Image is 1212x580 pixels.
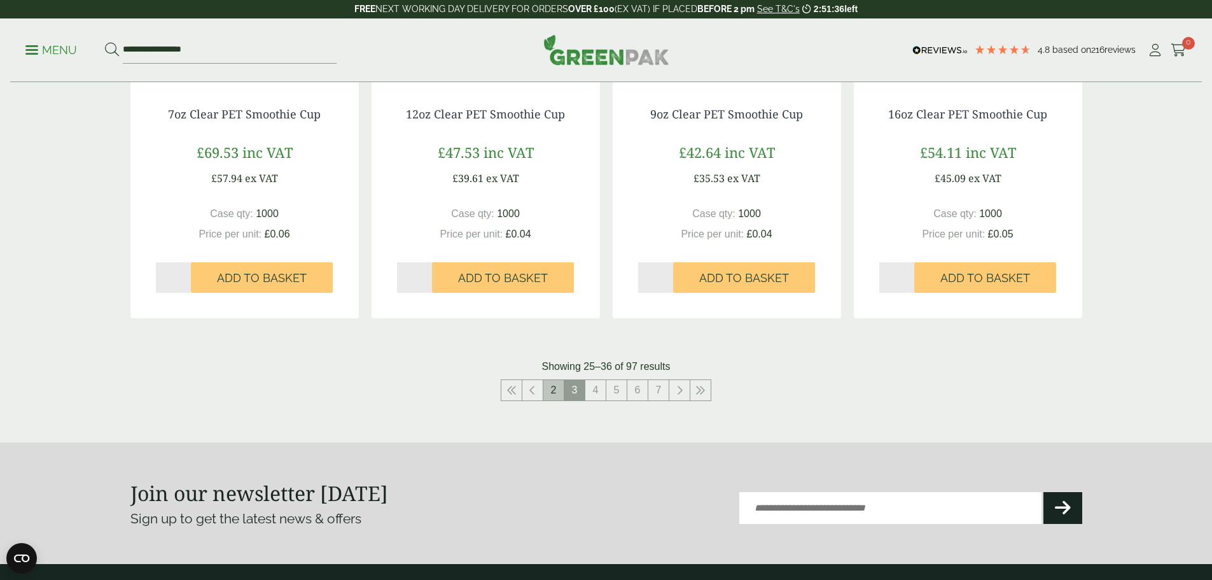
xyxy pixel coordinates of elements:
span: Price per unit: [922,229,985,239]
a: 4 [585,380,606,400]
a: 6 [627,380,648,400]
a: 7oz Clear PET Smoothie Cup [168,106,321,122]
a: 9oz Clear PET Smoothie Cup [650,106,803,122]
button: Add to Basket [673,262,815,293]
p: Sign up to get the latest news & offers [130,509,559,529]
strong: BEFORE 2 pm [697,4,755,14]
a: 12oz Clear PET Smoothie Cup [406,106,565,122]
span: Add to Basket [217,271,307,285]
a: 7 [648,380,669,400]
span: inc VAT [966,143,1016,162]
a: 5 [606,380,627,400]
span: reviews [1104,45,1136,55]
a: 2 [543,380,564,400]
span: £0.05 [988,229,1013,239]
span: inc VAT [725,143,775,162]
p: Showing 25–36 of 97 results [542,359,671,374]
span: inc VAT [484,143,534,162]
span: 0 [1182,37,1195,50]
span: £0.04 [506,229,531,239]
span: 1000 [256,208,279,219]
strong: FREE [354,4,375,14]
span: ex VAT [727,171,760,185]
span: Add to Basket [940,271,1030,285]
i: Cart [1171,44,1187,57]
span: Add to Basket [458,271,548,285]
span: 3 [564,380,585,400]
span: inc VAT [242,143,293,162]
span: 4.8 [1038,45,1052,55]
div: 4.79 Stars [974,44,1031,55]
span: left [844,4,858,14]
p: Menu [25,43,77,58]
span: £45.09 [935,171,966,185]
span: £47.53 [438,143,480,162]
span: Case qty: [451,208,494,219]
span: ex VAT [245,171,278,185]
button: Add to Basket [432,262,574,293]
button: Open CMP widget [6,543,37,574]
span: Case qty: [692,208,735,219]
span: £39.61 [452,171,484,185]
span: £0.04 [747,229,772,239]
strong: OVER £100 [568,4,615,14]
span: 2:51:36 [814,4,844,14]
span: £35.53 [693,171,725,185]
span: Price per unit: [440,229,503,239]
span: £0.06 [265,229,290,239]
a: 16oz Clear PET Smoothie Cup [888,106,1047,122]
span: £42.64 [679,143,721,162]
span: £57.94 [211,171,242,185]
strong: Join our newsletter [DATE] [130,479,388,507]
a: See T&C's [757,4,800,14]
span: £69.53 [197,143,239,162]
button: Add to Basket [191,262,333,293]
img: REVIEWS.io [912,46,968,55]
span: Case qty: [210,208,253,219]
span: 1000 [497,208,520,219]
span: Price per unit: [681,229,744,239]
i: My Account [1147,44,1163,57]
span: ex VAT [968,171,1001,185]
a: Menu [25,43,77,55]
span: Price per unit: [199,229,261,239]
span: ex VAT [486,171,519,185]
button: Add to Basket [914,262,1056,293]
span: Case qty: [933,208,977,219]
span: Based on [1052,45,1091,55]
span: 1000 [979,208,1002,219]
span: 1000 [738,208,761,219]
span: Add to Basket [699,271,789,285]
img: GreenPak Supplies [543,34,669,65]
a: 0 [1171,41,1187,60]
span: 216 [1091,45,1104,55]
span: £54.11 [920,143,962,162]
